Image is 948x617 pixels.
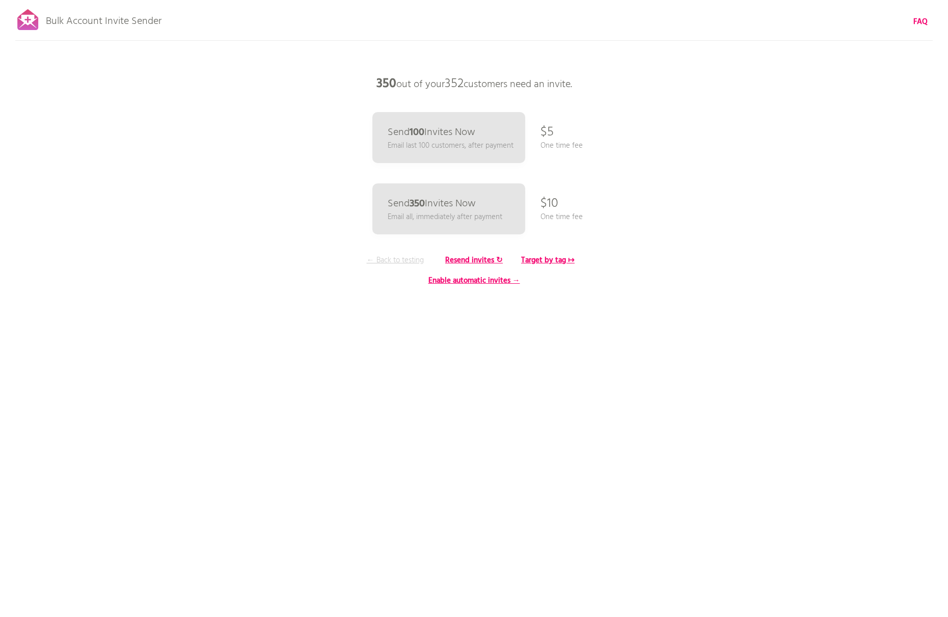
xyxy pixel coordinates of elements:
[357,255,434,266] p: ← Back to testing
[388,199,476,209] p: Send Invites Now
[388,140,513,151] p: Email last 100 customers, after payment
[913,16,928,28] b: FAQ
[913,16,928,28] a: FAQ
[445,74,464,94] span: 352
[445,254,503,266] b: Resend invites ↻
[410,124,424,141] b: 100
[372,112,525,163] a: Send100Invites Now Email last 100 customers, after payment
[540,117,554,148] p: $5
[321,69,627,99] p: out of your customers need an invite.
[410,196,425,212] b: 350
[540,140,583,151] p: One time fee
[388,127,475,138] p: Send Invites Now
[388,211,502,223] p: Email all, immediately after payment
[46,6,161,32] p: Bulk Account Invite Sender
[540,189,558,219] p: $10
[372,183,525,234] a: Send350Invites Now Email all, immediately after payment
[428,275,520,287] b: Enable automatic invites →
[521,254,575,266] b: Target by tag ↦
[540,211,583,223] p: One time fee
[376,74,396,94] b: 350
